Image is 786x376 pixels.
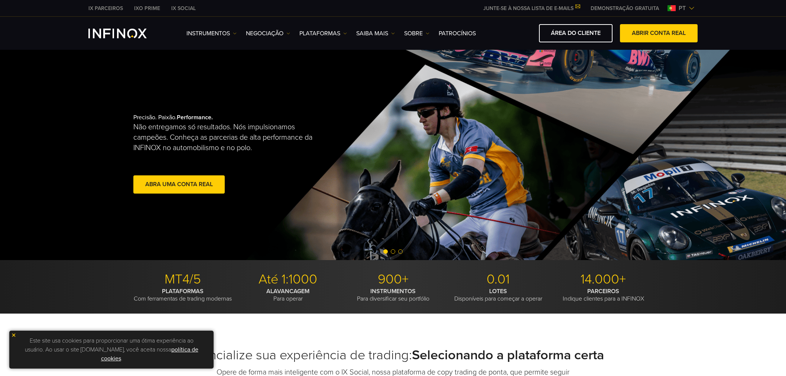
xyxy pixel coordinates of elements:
p: Para operar [238,288,338,302]
span: pt [676,4,689,13]
p: Disponíveis para começar a operar [448,288,548,302]
h2: Potencialize sua experiência de trading: [133,347,653,363]
p: Não entregamos só resultados. Nós impulsionamos campeões. Conheça as parcerias de alta performanc... [133,122,321,153]
a: INFINOX MENU [585,4,665,12]
strong: Selecionando a plataforma certa [412,347,604,363]
p: Com ferramentas de trading modernas [133,288,233,302]
a: PLATAFORMAS [299,29,347,38]
a: SOBRE [404,29,429,38]
p: Indique clientes para a INFINOX [553,288,653,302]
span: Go to slide 2 [391,249,395,254]
a: ABRIR CONTA REAL [620,24,698,42]
strong: PLATAFORMAS [162,288,204,295]
p: 900+ [343,271,443,288]
p: Este site usa cookies para proporcionar uma ótima experiência ao usuário. Ao usar o site [DOMAIN_... [13,334,210,365]
div: Precisão. Paixão. [133,102,367,207]
a: Saiba mais [356,29,395,38]
a: abra uma conta real [133,175,225,194]
span: Go to slide 3 [398,249,403,254]
img: yellow close icon [11,333,16,338]
p: 0.01 [448,271,548,288]
span: Go to slide 1 [383,249,388,254]
p: Até 1:1000 [238,271,338,288]
strong: ALAVANCAGEM [266,288,309,295]
p: MT4/5 [133,271,233,288]
a: INFINOX [129,4,166,12]
a: INFINOX [83,4,129,12]
a: Instrumentos [186,29,237,38]
strong: Performance. [177,114,213,121]
a: NEGOCIAÇÃO [246,29,290,38]
a: JUNTE-SE À NOSSA LISTA DE E-MAILS [478,5,585,12]
a: Patrocínios [439,29,476,38]
p: Para diversificar seu portfólio [343,288,443,302]
a: INFINOX [166,4,201,12]
a: INFINOX Logo [88,29,164,38]
strong: PARCEIROS [587,288,619,295]
p: 14.000+ [553,271,653,288]
strong: INSTRUMENTOS [370,288,416,295]
strong: LOTES [489,288,507,295]
a: ÁREA DO CLIENTE [539,24,613,42]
